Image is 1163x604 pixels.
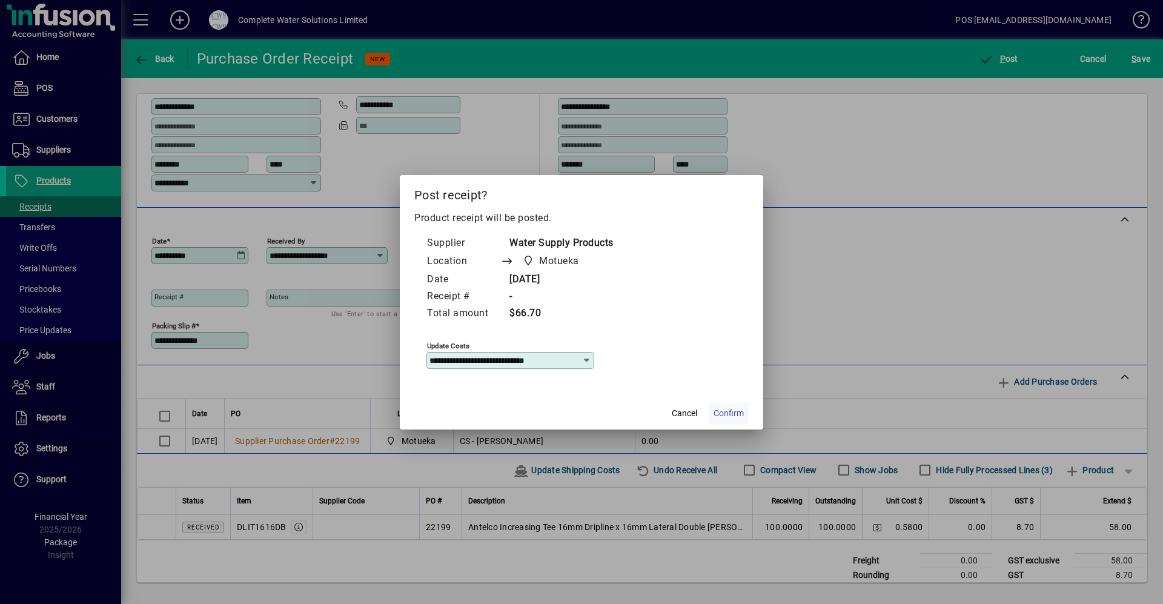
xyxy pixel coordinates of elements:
[672,407,697,420] span: Cancel
[500,271,614,288] td: [DATE]
[519,253,584,270] span: Motueka
[500,288,614,305] td: -
[714,407,744,420] span: Confirm
[426,305,500,322] td: Total amount
[426,235,500,252] td: Supplier
[400,175,763,210] h2: Post receipt?
[414,211,749,225] p: Product receipt will be posted.
[539,254,579,268] span: Motueka
[426,252,500,271] td: Location
[426,288,500,305] td: Receipt #
[500,235,614,252] td: Water Supply Products
[665,403,704,425] button: Cancel
[426,271,500,288] td: Date
[500,305,614,322] td: $66.70
[427,341,469,350] mat-label: Update costs
[709,403,749,425] button: Confirm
